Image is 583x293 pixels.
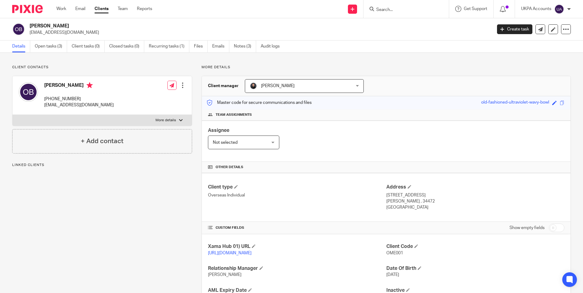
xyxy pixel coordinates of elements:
a: Audit logs [261,41,284,52]
img: Pixie [12,5,43,13]
img: svg%3E [12,23,25,36]
a: Emails [212,41,229,52]
p: More details [202,65,571,70]
span: Get Support [464,7,487,11]
p: Overseas Individual [208,192,386,198]
h4: + Add contact [81,136,123,146]
a: Client tasks (0) [72,41,105,52]
span: [PERSON_NAME] [261,84,295,88]
h3: Client manager [208,83,239,89]
p: More details [156,118,176,123]
a: Open tasks (3) [35,41,67,52]
p: [EMAIL_ADDRESS][DOMAIN_NAME] [44,102,114,108]
label: Show empty fields [510,225,545,231]
a: Team [118,6,128,12]
img: svg%3E [19,82,38,102]
span: Other details [216,165,243,170]
a: Files [194,41,208,52]
span: [DATE] [386,273,399,277]
a: Reports [137,6,152,12]
h4: Address [386,184,564,190]
h2: [PERSON_NAME] [30,23,396,29]
a: Create task [497,24,532,34]
p: Linked clients [12,163,192,168]
input: Search [376,7,431,13]
i: Primary [87,82,93,88]
span: [PERSON_NAME] [208,273,241,277]
h4: [PERSON_NAME] [44,82,114,90]
a: Notes (3) [234,41,256,52]
p: [STREET_ADDRESS] [386,192,564,198]
p: [PERSON_NAME] , 34472 [386,198,564,204]
span: Not selected [213,140,238,145]
img: My%20Photo.jpg [250,82,257,90]
a: [URL][DOMAIN_NAME] [208,251,252,255]
p: Client contacts [12,65,192,70]
h4: Client Code [386,243,564,250]
p: UKPA Accounts [521,6,551,12]
a: Email [75,6,85,12]
h4: Client type [208,184,386,190]
a: Details [12,41,30,52]
div: old-fashioned-ultraviolet-wavy-bowl [481,99,549,106]
span: Assignee [208,128,229,133]
a: Closed tasks (0) [109,41,144,52]
span: OME001 [386,251,403,255]
a: Work [56,6,66,12]
span: Team assignments [216,112,252,117]
p: [PHONE_NUMBER] [44,96,114,102]
h4: Relationship Manager [208,265,386,272]
h4: CUSTOM FIELDS [208,225,386,230]
p: Master code for secure communications and files [206,100,312,106]
img: svg%3E [554,4,564,14]
a: Recurring tasks (1) [149,41,189,52]
p: [GEOGRAPHIC_DATA] [386,204,564,210]
h4: Date Of Birth [386,265,564,272]
p: [EMAIL_ADDRESS][DOMAIN_NAME] [30,30,488,36]
h4: Xama Hub 01) URL [208,243,386,250]
a: Clients [95,6,109,12]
